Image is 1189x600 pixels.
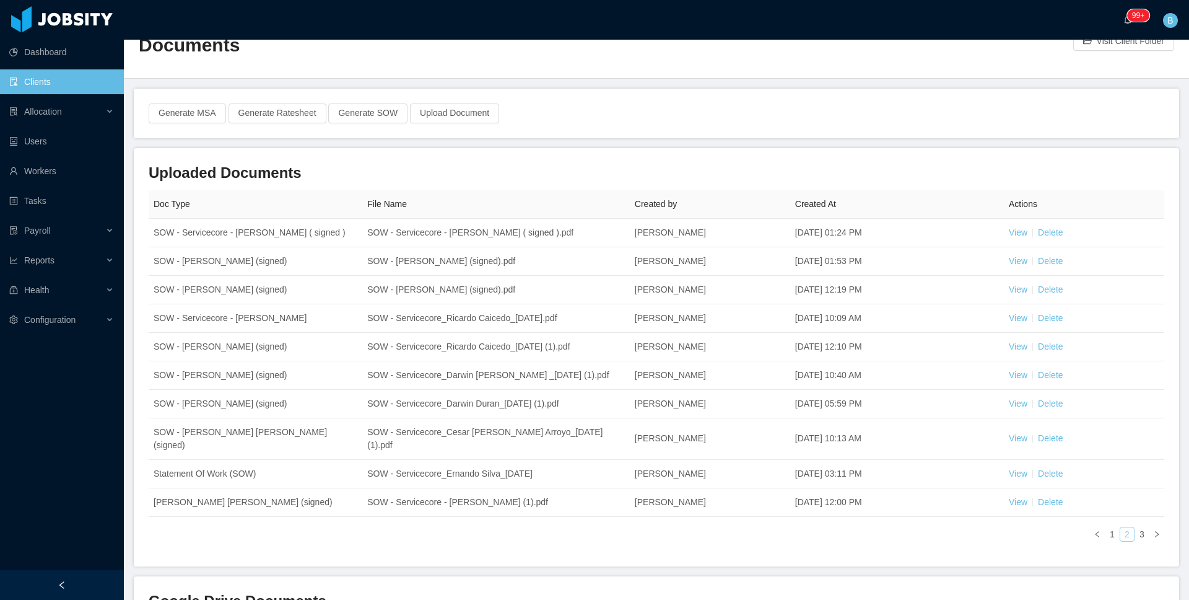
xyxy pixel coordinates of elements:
a: Delete [1038,313,1063,323]
td: SOW - Servicecore - [PERSON_NAME] ( signed ).pdf [362,219,630,247]
td: [DATE] 05:59 PM [790,390,1004,418]
td: [PERSON_NAME] [PERSON_NAME] (signed) [149,488,362,517]
a: View [1009,433,1027,443]
td: [DATE] 10:09 AM [790,304,1004,333]
td: [PERSON_NAME] [630,361,790,390]
span: Reports [24,255,54,265]
i: icon: bell [1123,15,1132,24]
a: View [1009,256,1027,266]
td: SOW - [PERSON_NAME] (signed) [149,333,362,361]
td: SOW - Servicecore_Darwin Duran_[DATE] (1).pdf [362,390,630,418]
td: SOW - [PERSON_NAME] (signed).pdf [362,276,630,304]
a: Delete [1038,497,1063,507]
a: Delete [1038,469,1063,479]
a: Delete [1038,256,1063,266]
a: icon: auditClients [9,69,114,94]
td: SOW - Servicecore_Darwin [PERSON_NAME] _[DATE] (1).pdf [362,361,630,390]
td: [DATE] 03:11 PM [790,460,1004,488]
a: View [1009,227,1027,237]
button: Upload Document [410,104,499,123]
a: View [1009,497,1027,507]
a: icon: pie-chartDashboard [9,40,114,64]
li: 3 [1135,527,1149,542]
span: Created by [635,199,677,209]
td: [PERSON_NAME] [630,488,790,517]
li: 1 [1105,527,1120,542]
a: icon: userWorkers [9,159,114,183]
td: Statement Of Work (SOW) [149,460,362,488]
td: SOW - [PERSON_NAME] [PERSON_NAME] (signed) [149,418,362,460]
i: icon: line-chart [9,256,18,265]
td: SOW - Servicecore - [PERSON_NAME] (1).pdf [362,488,630,517]
button: Generate SOW [328,104,407,123]
span: B [1167,13,1173,28]
a: Delete [1038,285,1063,294]
a: View [1009,399,1027,408]
a: Delete [1038,342,1063,351]
td: [DATE] 10:13 AM [790,418,1004,460]
td: SOW - [PERSON_NAME] (signed) [149,361,362,390]
td: SOW - [PERSON_NAME] (signed) [149,247,362,276]
td: [DATE] 01:53 PM [790,247,1004,276]
td: [DATE] 12:10 PM [790,333,1004,361]
td: SOW - Servicecore_Ricardo Caicedo_[DATE] (1).pdf [362,333,630,361]
td: [PERSON_NAME] [630,418,790,460]
td: [PERSON_NAME] [630,333,790,361]
sup: 245 [1127,9,1149,22]
td: SOW - Servicecore - [PERSON_NAME] ( signed ) [149,219,362,247]
a: Delete [1038,370,1063,380]
td: SOW - [PERSON_NAME] (signed).pdf [362,247,630,276]
a: icon: robotUsers [9,129,114,154]
a: icon: profileTasks [9,188,114,213]
td: [PERSON_NAME] [630,276,790,304]
i: icon: left [1094,531,1101,538]
span: Allocation [24,107,62,117]
td: [PERSON_NAME] [630,390,790,418]
td: SOW - Servicecore_Cesar [PERSON_NAME] Arroyo_[DATE] (1).pdf [362,418,630,460]
td: SOW - Servicecore - [PERSON_NAME] [149,304,362,333]
td: SOW - Servicecore_Ricardo Caicedo_[DATE].pdf [362,304,630,333]
a: 3 [1135,527,1149,541]
i: icon: file-protect [9,226,18,235]
i: icon: right [1153,531,1161,538]
span: Health [24,285,49,295]
a: Delete [1038,399,1063,408]
i: icon: medicine-box [9,286,18,294]
h3: Uploaded Documents [149,163,1164,183]
td: [DATE] 12:00 PM [790,488,1004,517]
h2: Documents [139,33,656,58]
a: Delete [1038,227,1063,237]
a: 2 [1120,527,1134,541]
i: icon: solution [9,107,18,116]
button: icon: folder-openVisit Client Folder [1073,31,1174,51]
td: [DATE] 12:19 PM [790,276,1004,304]
td: [DATE] 01:24 PM [790,219,1004,247]
span: Doc Type [154,199,190,209]
li: 2 [1120,527,1135,542]
a: View [1009,370,1027,380]
a: View [1009,342,1027,351]
span: Payroll [24,226,51,236]
td: SOW - Servicecore_Ernando Silva_[DATE] [362,460,630,488]
li: Previous Page [1090,527,1105,542]
a: View [1009,285,1027,294]
a: View [1009,313,1027,323]
td: [PERSON_NAME] [630,460,790,488]
li: Next Page [1149,527,1164,542]
td: [DATE] 10:40 AM [790,361,1004,390]
a: 1 [1105,527,1119,541]
span: Created At [795,199,836,209]
td: [PERSON_NAME] [630,247,790,276]
a: Delete [1038,433,1063,443]
td: [PERSON_NAME] [630,219,790,247]
span: Actions [1009,199,1037,209]
td: SOW - [PERSON_NAME] (signed) [149,390,362,418]
td: [PERSON_NAME] [630,304,790,333]
a: View [1009,469,1027,479]
td: SOW - [PERSON_NAME] (signed) [149,276,362,304]
button: Generate MSA [149,104,226,123]
span: Configuration [24,315,76,325]
span: File Name [367,199,407,209]
i: icon: setting [9,315,18,324]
